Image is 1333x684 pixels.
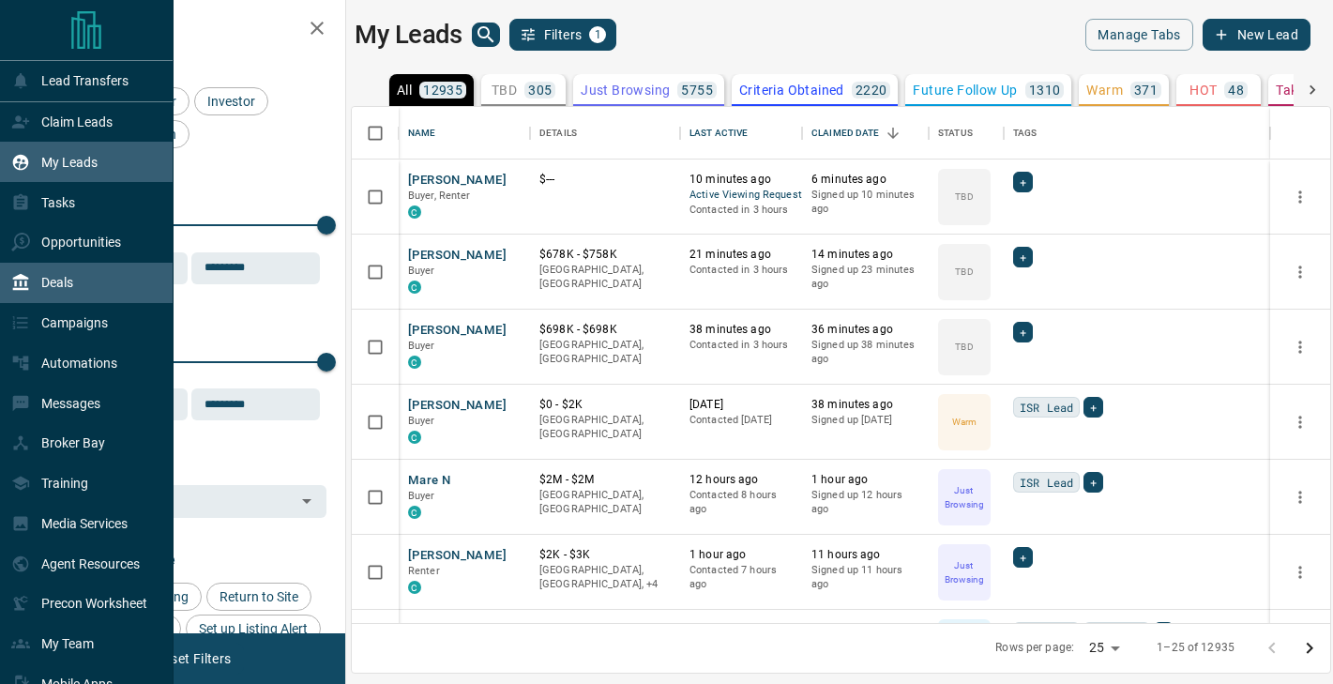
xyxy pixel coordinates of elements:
[206,583,311,611] div: Return to Site
[940,483,989,511] p: Just Browsing
[530,107,680,160] div: Details
[689,622,793,638] p: [DATE]
[811,107,880,160] div: Claimed Date
[408,107,436,160] div: Name
[408,490,435,502] span: Buyer
[1083,397,1103,418] div: +
[1083,472,1103,493] div: +
[528,84,552,97] p: 305
[1134,84,1158,97] p: 371
[1286,183,1314,211] button: more
[213,589,305,604] span: Return to Site
[408,265,435,277] span: Buyer
[408,547,507,565] button: [PERSON_NAME]
[1189,84,1217,97] p: HOT
[1090,398,1097,417] span: +
[938,107,973,160] div: Status
[1020,398,1073,417] span: ISR Lead
[689,263,793,278] p: Contacted in 3 hours
[539,413,671,442] p: [GEOGRAPHIC_DATA], [GEOGRAPHIC_DATA]
[1291,630,1328,667] button: Go to next page
[739,84,844,97] p: Criteria Obtained
[811,472,919,488] p: 1 hour ago
[689,322,793,338] p: 38 minutes ago
[60,19,326,41] h2: Filters
[689,172,793,188] p: 10 minutes ago
[355,20,462,50] h1: My Leads
[408,281,421,294] div: condos.ca
[880,120,906,146] button: Sort
[689,188,793,204] span: Active Viewing Request
[1013,247,1033,267] div: +
[408,340,435,352] span: Buyer
[689,338,793,353] p: Contacted in 3 hours
[581,84,670,97] p: Just Browsing
[940,558,989,586] p: Just Browsing
[1004,107,1270,160] div: Tags
[689,563,793,592] p: Contacted 7 hours ago
[408,472,450,490] button: Mare N
[1286,558,1314,586] button: more
[689,488,793,517] p: Contacted 8 hours ago
[811,622,919,638] p: 19 hours ago
[952,415,977,429] p: Warm
[689,397,793,413] p: [DATE]
[186,615,321,643] div: Set up Listing Alert
[539,263,671,292] p: [GEOGRAPHIC_DATA], [GEOGRAPHIC_DATA]
[689,472,793,488] p: 12 hours ago
[408,415,435,427] span: Buyer
[811,563,919,592] p: Signed up 11 hours ago
[689,547,793,563] p: 1 hour ago
[408,581,421,594] div: condos.ca
[1286,408,1314,436] button: more
[811,322,919,338] p: 36 minutes ago
[408,397,507,415] button: [PERSON_NAME]
[1286,258,1314,286] button: more
[423,84,462,97] p: 12935
[1013,172,1033,192] div: +
[1013,107,1038,160] div: Tags
[539,247,671,263] p: $678K - $758K
[1082,634,1127,661] div: 25
[1020,248,1026,266] span: +
[1157,640,1235,656] p: 1–25 of 12935
[802,107,929,160] div: Claimed Date
[913,84,1017,97] p: Future Follow Up
[1013,547,1033,568] div: +
[811,547,919,563] p: 11 hours ago
[1090,623,1144,642] span: ISR Lead
[192,621,314,636] span: Set up Listing Alert
[1020,323,1026,342] span: +
[539,547,671,563] p: $2K - $3K
[408,622,507,640] button: [PERSON_NAME]
[1013,322,1033,342] div: +
[1020,473,1073,492] span: ISR Lead
[472,23,500,47] button: search button
[539,622,671,638] p: $0 - $9K
[811,488,919,517] p: Signed up 12 hours ago
[408,356,421,369] div: condos.ca
[929,107,1004,160] div: Status
[539,563,671,592] p: East End, Midtown | Central, East York, Toronto
[539,488,671,517] p: [GEOGRAPHIC_DATA], [GEOGRAPHIC_DATA]
[689,413,793,428] p: Contacted [DATE]
[1029,84,1061,97] p: 1310
[408,506,421,519] div: condos.ca
[811,413,919,428] p: Signed up [DATE]
[1286,333,1314,361] button: more
[194,87,268,115] div: Investor
[1090,473,1097,492] span: +
[509,19,617,51] button: Filters1
[811,188,919,217] p: Signed up 10 minutes ago
[539,472,671,488] p: $2M - $2M
[408,322,507,340] button: [PERSON_NAME]
[811,247,919,263] p: 14 minutes ago
[689,203,793,218] p: Contacted in 3 hours
[811,338,919,367] p: Signed up 38 minutes ago
[408,205,421,219] div: condos.ca
[955,190,973,204] p: TBD
[408,431,421,444] div: condos.ca
[811,172,919,188] p: 6 minutes ago
[1085,19,1192,51] button: Manage Tabs
[408,190,471,202] span: Buyer, Renter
